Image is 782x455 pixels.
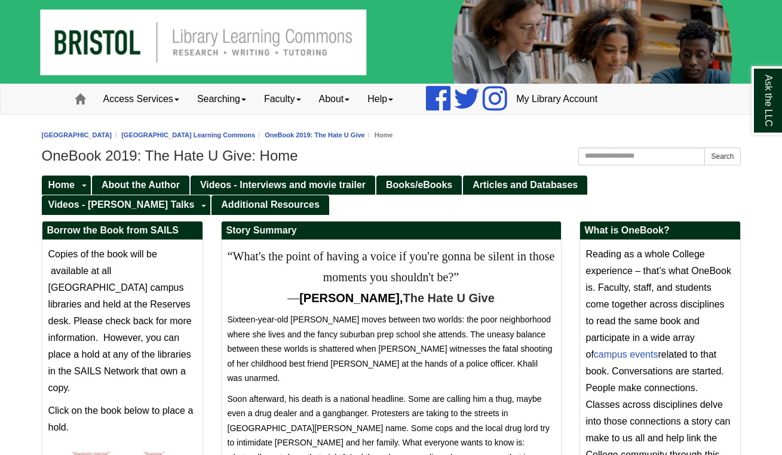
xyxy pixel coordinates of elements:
a: [GEOGRAPHIC_DATA] [42,131,112,139]
a: Additional Resources [211,195,329,215]
a: About [310,84,359,114]
a: [GEOGRAPHIC_DATA] Learning Commons [121,131,255,139]
span: Additional Resources [221,199,319,210]
a: Faculty [255,84,310,114]
span: Articles and Databases [473,180,578,190]
h2: Story Summary [222,222,561,240]
a: My Library Account [507,84,606,114]
a: Access Services [94,84,188,114]
span: Home [48,180,75,190]
span: ― [287,291,299,305]
span: “What's the point of having a voice if you're gonna be silent in those moments you shouldn't be?” [228,250,555,284]
a: campus events [594,349,658,359]
div: Guide Pages [42,174,741,215]
span: [PERSON_NAME], [299,291,403,305]
a: OneBook 2019: The Hate U Give [265,131,365,139]
h1: OneBook 2019: The Hate U Give: Home [42,147,741,164]
h2: What is OneBook? [580,222,740,240]
a: Articles and Databases [463,176,587,195]
a: About the Author [92,176,189,195]
a: Books/eBooks [376,176,462,195]
h2: Borrow the Book from SAILS [42,222,203,240]
a: Home [42,176,78,195]
span: Videos - [PERSON_NAME] Talks [48,199,195,210]
a: Help [358,84,402,114]
span: About the Author [102,180,180,190]
button: Search [704,147,740,165]
a: Videos - Interviews and movie trailer [191,176,375,195]
nav: breadcrumb [42,130,741,141]
span: Videos - Interviews and movie trailer [200,180,366,190]
span: Click on the book below to place a hold. [48,405,194,432]
span: Books/eBooks [386,180,452,190]
a: Searching [188,84,255,114]
a: The Hate U Give [403,291,494,305]
li: Home [365,130,393,141]
p: Copies of the book will be available at all [GEOGRAPHIC_DATA] campus libraries and held at the Re... [48,246,197,396]
a: Videos - [PERSON_NAME] Talks [42,195,198,215]
p: Sixteen-year-old [PERSON_NAME] moves between two worlds: the poor neighborhood where she lives an... [228,312,555,386]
